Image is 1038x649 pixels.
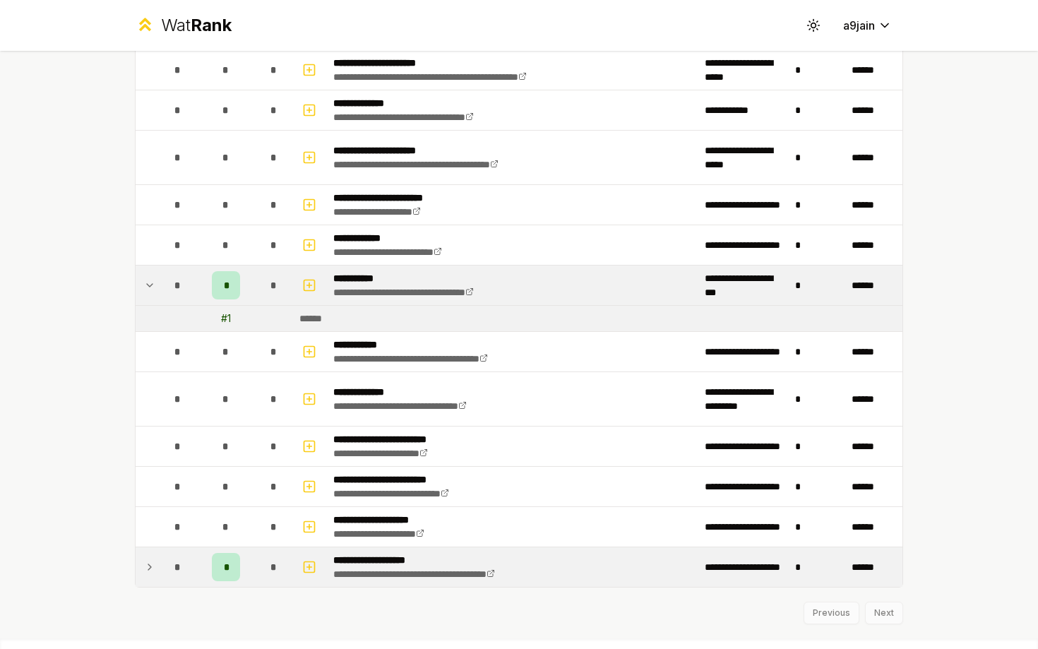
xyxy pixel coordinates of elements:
[135,14,232,37] a: WatRank
[221,311,231,326] div: # 1
[161,14,232,37] div: Wat
[832,13,903,38] button: a9jain
[843,17,875,34] span: a9jain
[191,15,232,35] span: Rank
